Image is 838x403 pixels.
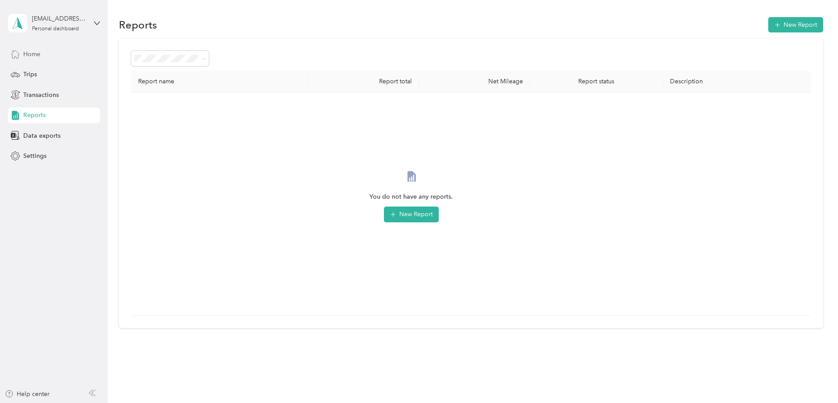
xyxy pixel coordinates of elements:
th: Report name [131,71,308,93]
div: Report status [537,78,656,85]
div: [EMAIL_ADDRESS][DOMAIN_NAME] [32,14,87,23]
iframe: Everlance-gr Chat Button Frame [789,354,838,403]
th: Description [663,71,811,93]
th: Net Mileage [419,71,530,93]
h1: Reports [119,20,157,29]
span: Settings [23,151,47,160]
span: Trips [23,70,37,79]
th: Report total [308,71,419,93]
button: New Report [768,17,823,32]
button: Help center [5,389,50,399]
div: Personal dashboard [32,26,79,32]
span: Data exports [23,131,61,140]
span: Home [23,50,40,59]
span: You do not have any reports. [369,192,453,202]
button: New Report [384,207,439,222]
span: Transactions [23,90,59,100]
span: Reports [23,111,46,120]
